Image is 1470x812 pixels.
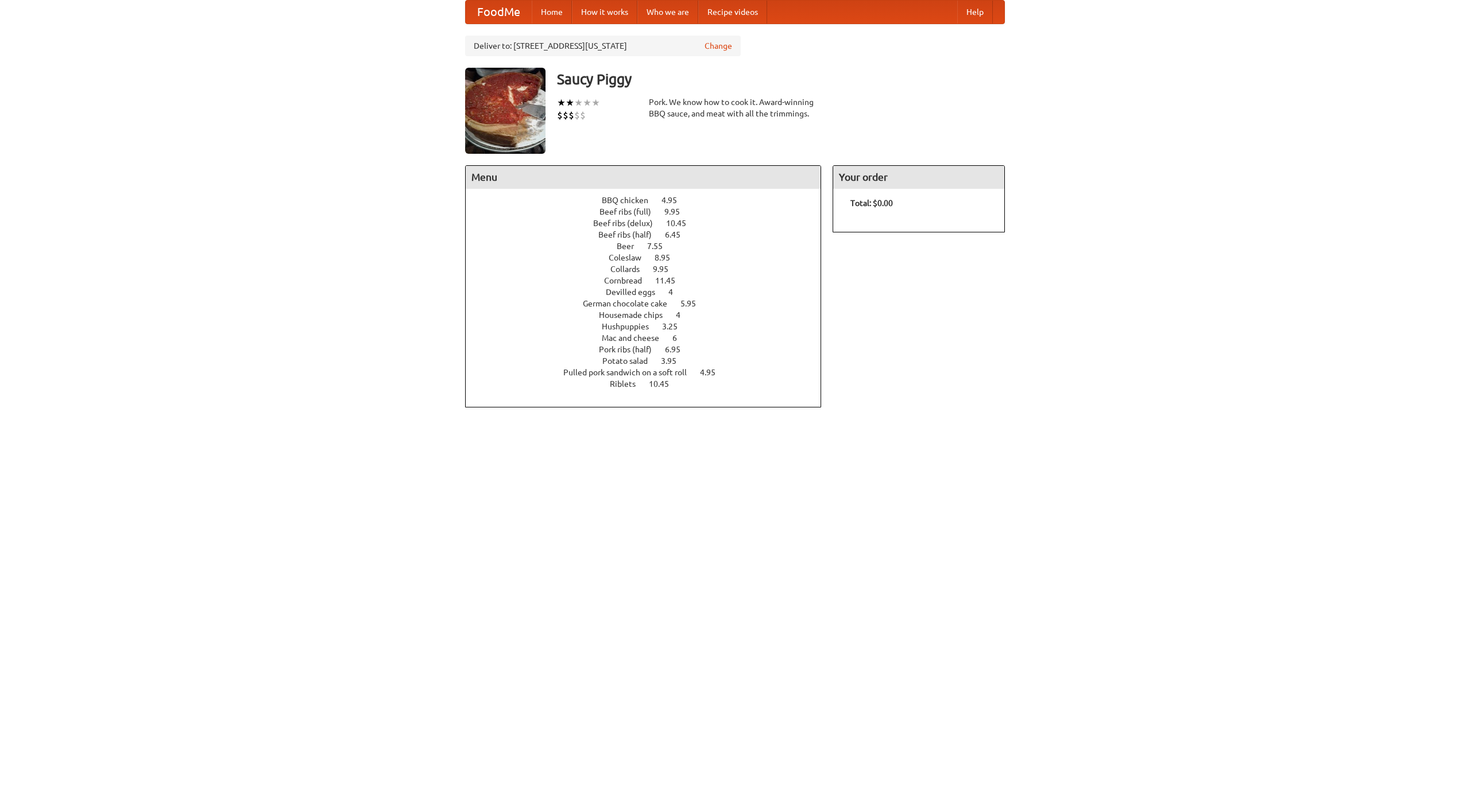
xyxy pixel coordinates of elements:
span: 4 [676,310,692,320]
li: ★ [583,96,591,109]
li: $ [563,109,568,122]
a: Pork ribs (half) 6.95 [599,345,702,354]
a: Beef ribs (delux) 10.45 [593,219,707,228]
a: FoodMe [466,1,532,24]
span: 11.45 [655,276,687,285]
li: ★ [566,96,574,109]
li: $ [574,109,580,122]
img: angular.jpg [465,68,546,154]
span: 3.95 [661,356,688,366]
a: Riblets 10.45 [610,379,690,388]
a: Help [957,1,993,24]
li: ★ [591,96,600,109]
a: How it works [572,1,637,24]
span: Coleslaw [609,253,653,262]
span: Riblets [610,379,647,388]
span: 10.45 [649,379,680,388]
b: Total: $0.00 [850,199,893,208]
a: Devilled eggs 4 [606,287,694,297]
li: ★ [574,96,583,109]
span: 4 [668,287,684,297]
span: Beef ribs (half) [598,230,663,239]
li: $ [568,109,574,122]
h4: Menu [466,166,821,189]
span: 5.95 [680,299,707,308]
li: $ [580,109,586,122]
a: Recipe videos [698,1,767,24]
span: Beef ribs (delux) [593,219,664,228]
span: 6.45 [665,230,692,239]
a: Housemade chips 4 [599,310,702,320]
span: Pork ribs (half) [599,345,663,354]
span: Potato salad [602,356,659,366]
span: 7.55 [647,242,674,251]
h3: Saucy Piggy [557,68,1005,91]
span: 6 [672,333,688,343]
span: 4.95 [700,368,727,377]
span: Housemade chips [599,310,674,320]
div: Deliver to: [STREET_ADDRESS][US_STATE] [465,36,741,56]
div: Pork. We know how to cook it. Award-winning BBQ sauce, and meat with all the trimmings. [649,96,821,119]
span: 9.95 [653,265,680,274]
span: 3.25 [662,322,689,331]
span: Devilled eggs [606,287,667,297]
span: 9.95 [664,207,691,216]
span: BBQ chicken [602,196,660,205]
a: Cornbread 11.45 [604,276,697,285]
a: Beef ribs (full) 9.95 [599,207,701,216]
a: Potato salad 3.95 [602,356,698,366]
span: Pulled pork sandwich on a soft roll [563,368,698,377]
span: Mac and cheese [602,333,671,343]
a: Mac and cheese 6 [602,333,698,343]
h4: Your order [833,166,1004,189]
span: Cornbread [604,276,653,285]
li: $ [557,109,563,122]
span: 8.95 [655,253,682,262]
span: Beef ribs (full) [599,207,663,216]
span: 10.45 [666,219,698,228]
a: Beef ribs (half) 6.45 [598,230,702,239]
li: ★ [557,96,566,109]
a: Change [705,40,732,52]
a: Beer 7.55 [617,242,684,251]
a: Home [532,1,572,24]
span: Collards [610,265,651,274]
a: Hushpuppies 3.25 [602,322,699,331]
a: BBQ chicken 4.95 [602,196,698,205]
a: Collards 9.95 [610,265,690,274]
a: Coleslaw 8.95 [609,253,691,262]
a: Who we are [637,1,698,24]
a: Pulled pork sandwich on a soft roll 4.95 [563,368,737,377]
span: German chocolate cake [583,299,679,308]
span: 4.95 [661,196,688,205]
span: Hushpuppies [602,322,660,331]
span: 6.95 [665,345,692,354]
span: Beer [617,242,645,251]
a: German chocolate cake 5.95 [583,299,717,308]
